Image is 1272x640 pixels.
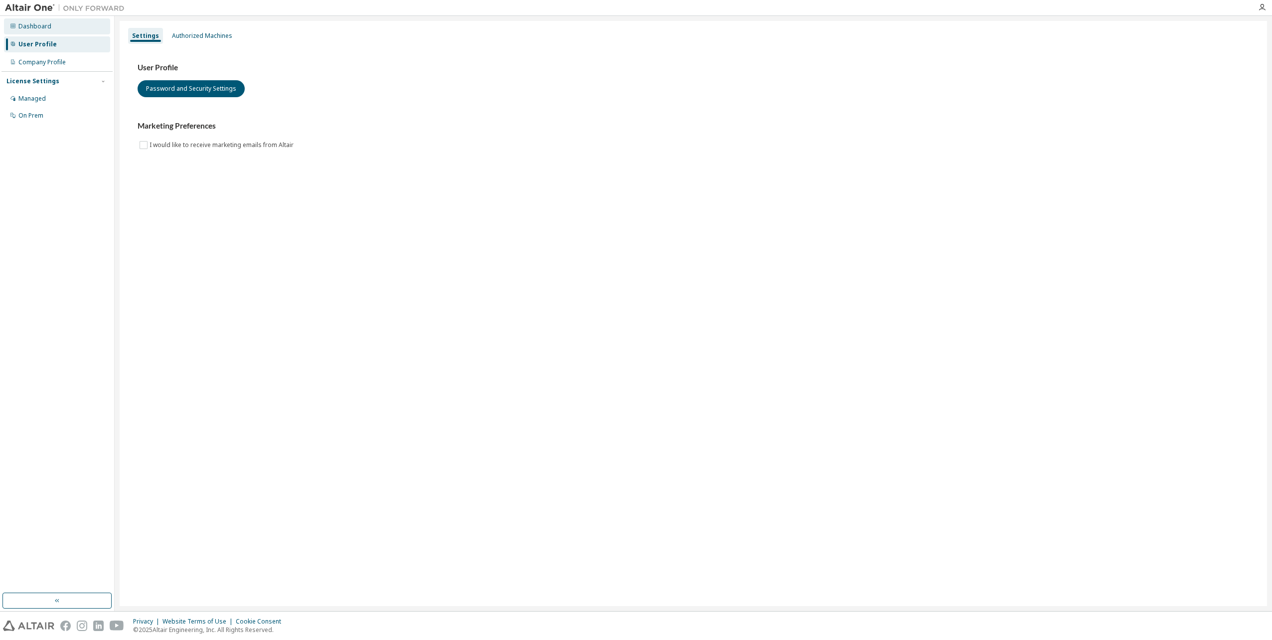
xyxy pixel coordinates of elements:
[150,139,296,151] label: I would like to receive marketing emails from Altair
[133,618,162,626] div: Privacy
[162,618,236,626] div: Website Terms of Use
[172,32,232,40] div: Authorized Machines
[138,121,1249,131] h3: Marketing Preferences
[18,95,46,103] div: Managed
[77,621,87,631] img: instagram.svg
[138,63,1249,73] h3: User Profile
[93,621,104,631] img: linkedin.svg
[18,40,57,48] div: User Profile
[18,58,66,66] div: Company Profile
[132,32,159,40] div: Settings
[5,3,130,13] img: Altair One
[138,80,245,97] button: Password and Security Settings
[110,621,124,631] img: youtube.svg
[236,618,287,626] div: Cookie Consent
[3,621,54,631] img: altair_logo.svg
[18,112,43,120] div: On Prem
[6,77,59,85] div: License Settings
[18,22,51,30] div: Dashboard
[133,626,287,634] p: © 2025 Altair Engineering, Inc. All Rights Reserved.
[60,621,71,631] img: facebook.svg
